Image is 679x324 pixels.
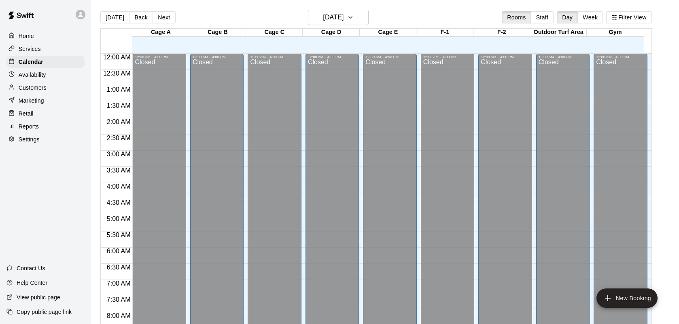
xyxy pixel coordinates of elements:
[246,29,303,36] div: Cage C
[19,122,39,130] p: Reports
[105,280,133,287] span: 7:00 AM
[105,248,133,255] span: 6:00 AM
[365,55,414,59] div: 12:00 AM – 4:00 PM
[105,86,133,93] span: 1:00 AM
[19,32,34,40] p: Home
[308,55,356,59] div: 12:00 AM – 4:00 PM
[100,11,129,23] button: [DATE]
[530,29,587,36] div: Outdoor Turf Area
[308,10,369,25] button: [DATE]
[531,11,554,23] button: Staff
[502,11,531,23] button: Rooms
[473,29,530,36] div: F-2
[17,308,72,316] p: Copy public page link
[19,58,43,66] p: Calendar
[105,102,133,109] span: 1:30 AM
[105,183,133,190] span: 4:00 AM
[105,231,133,238] span: 5:30 AM
[557,11,578,23] button: Day
[17,264,45,272] p: Contact Us
[587,29,643,36] div: Gym
[129,11,153,23] button: Back
[6,56,85,68] a: Calendar
[189,29,246,36] div: Cage B
[19,109,34,118] p: Retail
[6,120,85,133] a: Reports
[577,11,603,23] button: Week
[303,29,359,36] div: Cage D
[323,12,344,23] h6: [DATE]
[6,82,85,94] a: Customers
[19,71,46,79] p: Availability
[360,29,416,36] div: Cage E
[105,312,133,319] span: 8:00 AM
[539,55,587,59] div: 12:00 AM – 4:00 PM
[6,95,85,107] a: Marketing
[19,135,40,143] p: Settings
[416,29,473,36] div: F-1
[596,288,658,308] button: add
[193,55,241,59] div: 12:00 AM – 4:00 PM
[105,264,133,271] span: 6:30 AM
[250,55,299,59] div: 12:00 AM – 4:00 PM
[6,107,85,120] a: Retail
[423,55,472,59] div: 12:00 AM – 4:00 PM
[105,167,133,174] span: 3:30 AM
[105,296,133,303] span: 7:30 AM
[6,69,85,81] a: Availability
[481,55,529,59] div: 12:00 AM – 4:00 PM
[6,133,85,145] a: Settings
[153,11,175,23] button: Next
[105,151,133,158] span: 3:00 AM
[101,54,133,61] span: 12:00 AM
[105,118,133,125] span: 2:00 AM
[132,29,189,36] div: Cage A
[105,135,133,141] span: 2:30 AM
[6,30,85,42] a: Home
[17,279,47,287] p: Help Center
[101,70,133,77] span: 12:30 AM
[606,11,651,23] button: Filter View
[135,55,183,59] div: 12:00 AM – 4:00 PM
[105,215,133,222] span: 5:00 AM
[105,199,133,206] span: 4:30 AM
[19,97,44,105] p: Marketing
[19,84,47,92] p: Customers
[596,55,645,59] div: 12:00 AM – 4:00 PM
[17,293,60,301] p: View public page
[19,45,41,53] p: Services
[6,43,85,55] a: Services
